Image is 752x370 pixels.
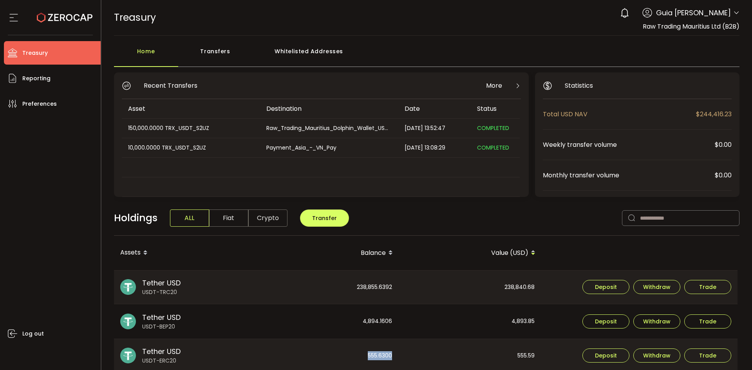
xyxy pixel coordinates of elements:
[142,288,181,296] span: USDT-TRC20
[582,314,629,328] button: Deposit
[142,312,181,323] span: Tether USD
[398,143,471,152] div: [DATE] 13:08:29
[312,214,337,222] span: Transfer
[643,284,671,290] span: Withdraw
[22,328,44,339] span: Log out
[114,43,178,67] div: Home
[543,109,696,119] span: Total USD NAV
[684,280,731,294] button: Trade
[543,140,715,150] span: Weekly transfer volume
[142,278,181,288] span: Tether USD
[257,246,399,260] div: Balance
[471,104,520,113] div: Status
[257,304,398,339] div: 4,894.1606
[260,124,398,133] div: Raw_Trading_Mauritius_Dolphin_Wallet_USDT
[699,284,716,290] span: Trade
[142,323,181,331] span: USDT-BEP20
[715,170,732,180] span: $0.00
[633,314,680,328] button: Withdraw
[477,144,509,152] span: COMPLETED
[122,104,260,113] div: Asset
[22,98,57,110] span: Preferences
[120,348,136,363] img: usdt_portfolio.svg
[114,211,157,226] span: Holdings
[399,246,542,260] div: Value (USD)
[656,7,731,18] span: Guia [PERSON_NAME]
[595,319,617,324] span: Deposit
[643,353,671,358] span: Withdraw
[661,285,752,370] iframe: Chat Widget
[253,43,365,67] div: Whitelisted Addresses
[582,348,629,363] button: Deposit
[477,124,509,132] span: COMPLETED
[22,47,48,59] span: Treasury
[209,209,248,227] span: Fiat
[582,280,629,294] button: Deposit
[300,209,349,227] button: Transfer
[643,22,739,31] span: Raw Trading Mauritius Ltd (B2B)
[595,284,617,290] span: Deposit
[715,140,732,150] span: $0.00
[120,314,136,329] img: usdt_portfolio.svg
[543,170,715,180] span: Monthly transfer volume
[399,271,541,304] div: 238,840.68
[22,73,51,84] span: Reporting
[565,81,593,90] span: Statistics
[398,104,471,113] div: Date
[178,43,253,67] div: Transfers
[120,279,136,295] img: usdt_portfolio.svg
[696,109,732,119] span: $244,416.23
[595,353,617,358] span: Deposit
[170,209,209,227] span: ALL
[144,81,197,90] span: Recent Transfers
[114,11,156,24] span: Treasury
[398,124,471,133] div: [DATE] 13:52:47
[248,209,287,227] span: Crypto
[633,348,680,363] button: Withdraw
[114,246,257,260] div: Assets
[257,271,398,304] div: 238,855.6392
[142,357,181,365] span: USDT-ERC20
[486,81,502,90] span: More
[122,124,259,133] div: 150,000.0000 TRX_USDT_S2UZ
[399,304,541,339] div: 4,893.85
[260,104,398,113] div: Destination
[122,143,259,152] div: 10,000.0000 TRX_USDT_S2UZ
[643,319,671,324] span: Withdraw
[633,280,680,294] button: Withdraw
[142,346,181,357] span: Tether USD
[260,143,398,152] div: Payment_Asia_-_VN_Pay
